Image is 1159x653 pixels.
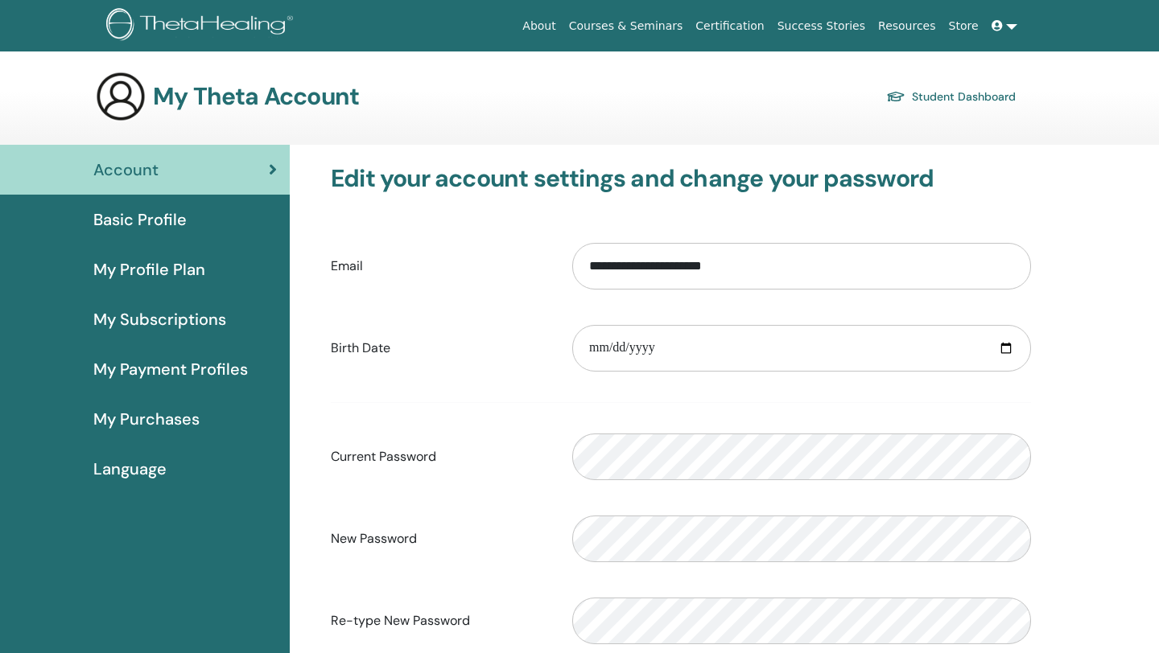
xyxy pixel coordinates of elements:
label: Re-type New Password [319,606,560,636]
img: graduation-cap.svg [886,90,905,104]
a: Success Stories [771,11,872,41]
label: New Password [319,524,560,554]
label: Current Password [319,441,560,472]
label: Birth Date [319,333,560,363]
a: About [516,11,562,41]
a: Certification [689,11,770,41]
span: Basic Profile [93,207,187,232]
span: My Payment Profiles [93,357,248,381]
a: Student Dashboard [886,85,1016,108]
span: My Profile Plan [93,257,205,281]
label: Email [319,251,560,281]
a: Courses & Seminars [563,11,690,41]
span: Language [93,457,167,481]
span: Account [93,158,159,182]
a: Store [942,11,985,41]
h3: My Theta Account [153,82,359,111]
span: My Subscriptions [93,307,226,331]
a: Resources [872,11,942,41]
span: My Purchases [93,407,200,431]
img: generic-user-icon.jpg [95,71,146,122]
h3: Edit your account settings and change your password [331,164,1031,193]
img: logo.png [106,8,299,44]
